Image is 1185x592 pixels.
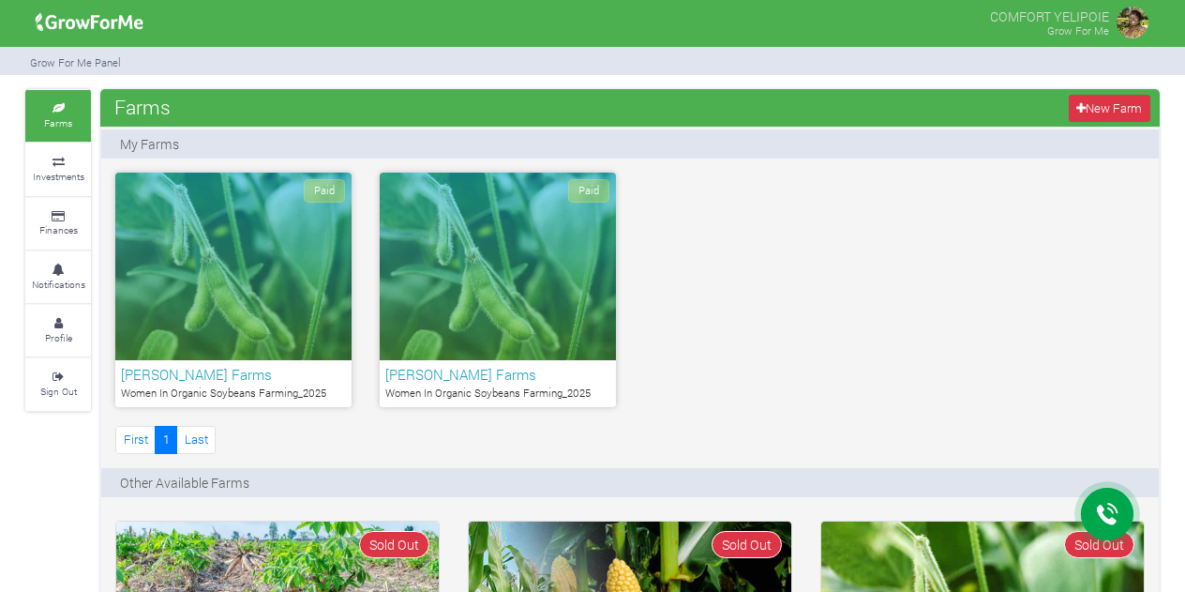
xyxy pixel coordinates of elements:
span: Sold Out [359,531,429,558]
p: Women In Organic Soybeans Farming_2025 [385,386,610,402]
small: Finances [39,223,78,236]
span: Paid [304,179,345,203]
h6: [PERSON_NAME] Farms [121,366,346,383]
a: Last [176,426,216,453]
span: Farms [110,88,175,126]
p: Women In Organic Soybeans Farming_2025 [121,386,346,402]
nav: Page Navigation [115,426,216,453]
p: Other Available Farms [120,473,249,493]
small: Notifications [32,278,85,291]
img: growforme image [1114,4,1151,41]
a: Finances [25,198,91,250]
small: Sign Out [40,385,77,398]
small: Investments [33,170,84,183]
small: Grow For Me Panel [30,55,121,69]
a: First [115,426,156,453]
a: Investments [25,144,91,195]
a: Paid [PERSON_NAME] Farms Women In Organic Soybeans Farming_2025 [115,173,352,407]
img: growforme image [29,4,150,41]
small: Grow For Me [1047,23,1109,38]
a: Profile [25,305,91,357]
span: Paid [568,179,609,203]
span: Sold Out [712,531,782,558]
a: 1 [155,426,177,453]
a: Paid [PERSON_NAME] Farms Women In Organic Soybeans Farming_2025 [380,173,616,407]
p: COMFORT YELIPOIE [990,4,1109,26]
a: Farms [25,90,91,142]
small: Farms [44,116,72,129]
small: Profile [45,331,72,344]
a: Sign Out [25,358,91,410]
h6: [PERSON_NAME] Farms [385,366,610,383]
a: New Farm [1069,95,1150,122]
p: My Farms [120,134,179,154]
a: Notifications [25,251,91,303]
